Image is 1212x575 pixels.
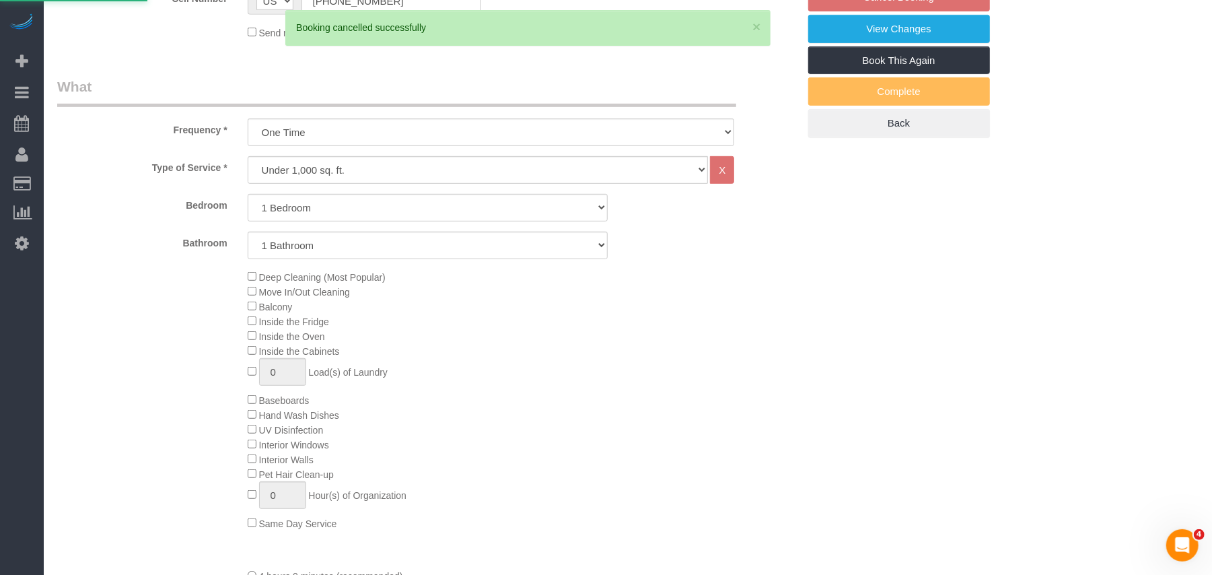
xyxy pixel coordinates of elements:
[308,490,406,501] span: Hour(s) of Organization
[752,20,760,34] button: ×
[259,518,337,529] span: Same Day Service
[259,440,329,450] span: Interior Windows
[259,302,293,312] span: Balcony
[296,21,759,34] div: Booking cancelled successfully
[57,77,736,107] legend: What
[47,194,238,212] label: Bedroom
[47,232,238,250] label: Bathroom
[259,316,329,327] span: Inside the Fridge
[259,331,325,342] span: Inside the Oven
[259,469,334,480] span: Pet Hair Clean-up
[259,395,310,406] span: Baseboards
[808,109,990,137] a: Back
[8,13,35,32] img: Automaid Logo
[259,454,314,465] span: Interior Walls
[47,156,238,174] label: Type of Service *
[259,272,386,283] span: Deep Cleaning (Most Popular)
[1194,529,1205,540] span: 4
[259,425,324,436] span: UV Disinfection
[259,28,400,38] span: Send me text message reminders
[808,15,990,43] a: View Changes
[47,119,238,137] label: Frequency *
[259,346,340,357] span: Inside the Cabinets
[1166,529,1199,562] iframe: Intercom live chat
[808,46,990,75] a: Book This Again
[259,410,339,421] span: Hand Wash Dishes
[259,287,350,298] span: Move In/Out Cleaning
[308,367,388,378] span: Load(s) of Laundry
